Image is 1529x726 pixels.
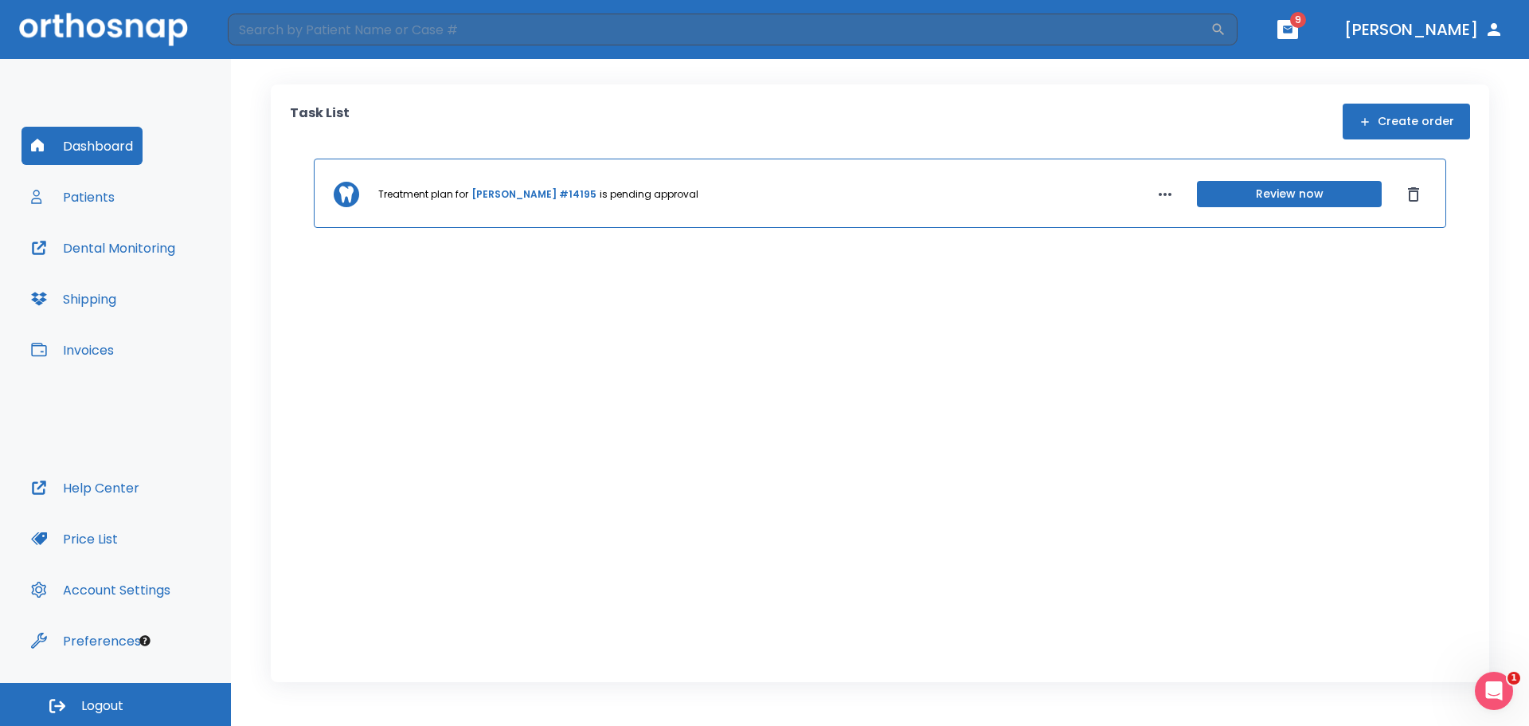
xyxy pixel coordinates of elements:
[22,571,180,609] button: Account Settings
[1290,12,1306,28] span: 9
[471,187,596,202] a: [PERSON_NAME] #14195
[138,634,152,648] div: Tooltip anchor
[600,187,698,202] p: is pending approval
[228,14,1210,45] input: Search by Patient Name or Case #
[22,280,126,318] button: Shipping
[22,331,123,369] button: Invoices
[1338,15,1510,44] button: [PERSON_NAME]
[22,469,149,507] button: Help Center
[1343,104,1470,139] button: Create order
[378,187,468,202] p: Treatment plan for
[81,697,123,715] span: Logout
[22,229,185,267] button: Dental Monitoring
[22,520,127,558] button: Price List
[22,622,151,660] button: Preferences
[22,178,124,216] button: Patients
[1475,672,1513,710] iframe: Intercom live chat
[1507,672,1520,685] span: 1
[1197,181,1382,207] button: Review now
[290,104,350,139] p: Task List
[22,127,143,165] button: Dashboard
[1401,182,1426,207] button: Dismiss
[19,13,188,45] img: Orthosnap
